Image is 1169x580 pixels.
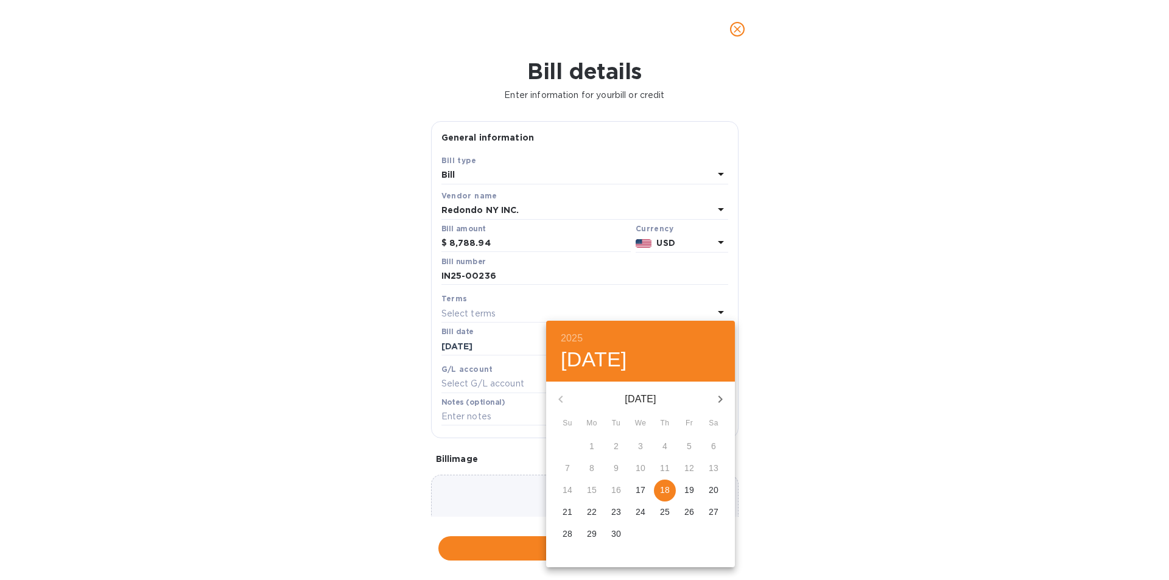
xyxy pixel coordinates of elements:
button: 28 [556,523,578,545]
p: 26 [684,506,694,518]
p: 23 [611,506,621,518]
button: 22 [581,501,603,523]
span: Sa [703,418,725,430]
button: 26 [678,501,700,523]
p: 30 [611,528,621,540]
p: 25 [660,506,670,518]
span: Th [654,418,676,430]
span: Mo [581,418,603,430]
p: 22 [587,506,597,518]
button: 24 [630,501,651,523]
p: [DATE] [575,392,706,407]
p: 20 [709,484,718,496]
span: Fr [678,418,700,430]
button: 23 [605,501,627,523]
span: Tu [605,418,627,430]
button: 19 [678,480,700,501]
p: 18 [660,484,670,496]
p: 28 [563,528,572,540]
p: 17 [636,484,645,496]
button: 30 [605,523,627,545]
p: 19 [684,484,694,496]
span: Su [556,418,578,430]
p: 29 [587,528,597,540]
span: We [630,418,651,430]
button: 2025 [561,330,583,347]
button: 21 [556,501,578,523]
button: 29 [581,523,603,545]
button: 18 [654,480,676,501]
button: 25 [654,501,676,523]
p: 24 [636,506,645,518]
p: 21 [563,506,572,518]
button: 17 [630,480,651,501]
button: 20 [703,480,725,501]
button: 27 [703,501,725,523]
p: 27 [709,506,718,518]
button: [DATE] [561,347,627,372]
